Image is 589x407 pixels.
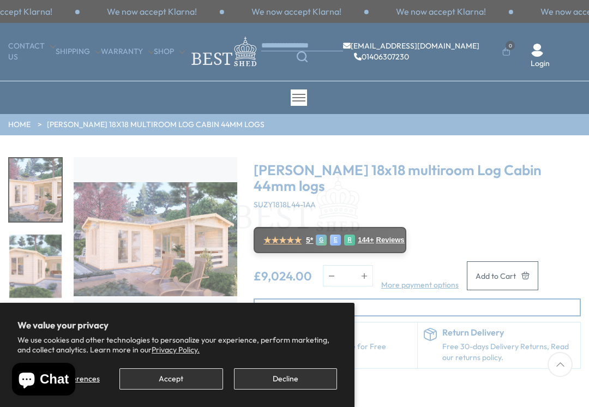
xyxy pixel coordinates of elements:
button: Decline [234,368,337,390]
inbox-online-store-chat: Shopify online store chat [9,363,79,398]
a: Privacy Policy. [152,345,200,355]
button: Accept [119,368,223,390]
h2: We value your privacy [17,320,337,330]
p: We use cookies and other technologies to personalize your experience, perform marketing, and coll... [17,335,337,355]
